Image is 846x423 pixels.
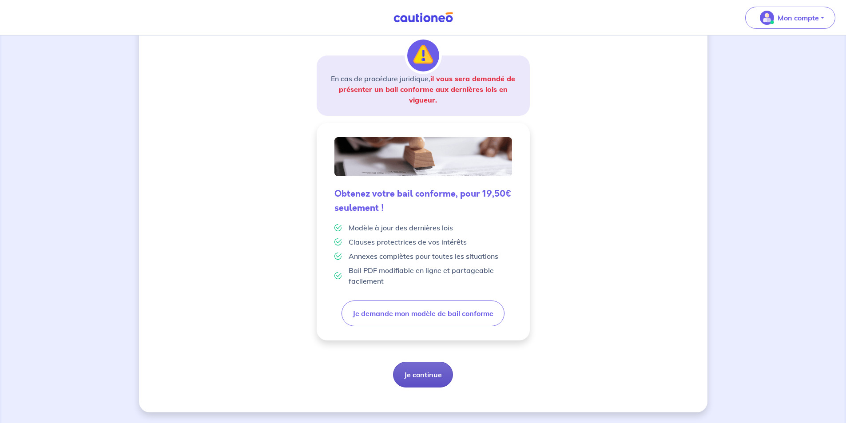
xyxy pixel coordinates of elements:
p: Clauses protectrices de vos intérêts [349,237,467,247]
img: illu_account_valid_menu.svg [760,11,774,25]
strong: il vous sera demandé de présenter un bail conforme aux dernières lois en vigueur. [339,74,516,104]
button: Je continue [393,362,453,387]
img: illu_alert.svg [407,40,439,71]
p: Modèle à jour des dernières lois [349,222,453,233]
img: Cautioneo [390,12,457,23]
button: Je demande mon modèle de bail conforme [342,300,504,326]
button: illu_account_valid_menu.svgMon compte [745,7,835,29]
img: valid-lease.png [334,137,512,176]
h5: Obtenez votre bail conforme, pour 19,50€ seulement ! [334,187,512,215]
p: En cas de procédure juridique, [327,73,519,105]
p: Bail PDF modifiable en ligne et partageable facilement [349,265,512,286]
p: Annexes complètes pour toutes les situations [349,251,498,261]
p: Mon compte [778,12,819,23]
